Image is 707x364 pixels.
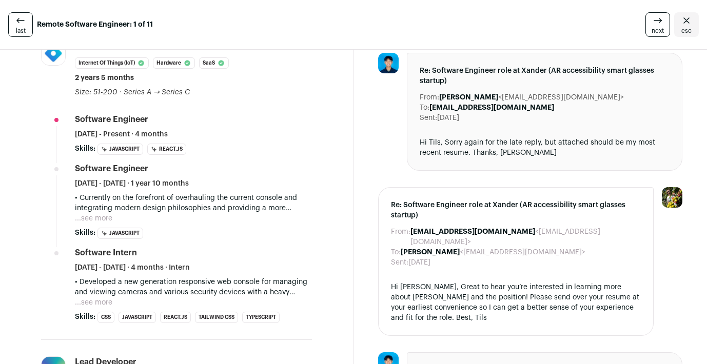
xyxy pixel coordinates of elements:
li: Internet of Things (IoT) [75,57,149,69]
dd: [DATE] [408,257,430,268]
dt: To: [420,103,429,113]
div: Software Engineer [75,163,148,174]
img: 6689865-medium_jpg [662,187,682,208]
li: TypeScript [242,312,280,323]
dd: <[EMAIL_ADDRESS][DOMAIN_NAME]> [401,247,585,257]
a: Close [674,12,699,37]
li: Tailwind CSS [195,312,238,323]
b: [EMAIL_ADDRESS][DOMAIN_NAME] [410,228,535,235]
dd: <[EMAIL_ADDRESS][DOMAIN_NAME]> [410,227,641,247]
img: 8bcacc6867dd0cd052cc5bf00d031f84fefc57eefdf0a076f3a96f7809f0918e.jpg [42,42,65,65]
dt: From: [420,92,439,103]
button: ...see more [75,213,112,224]
span: [DATE] - [DATE] · 1 year 10 months [75,178,189,189]
dd: [DATE] [437,113,459,123]
b: [PERSON_NAME] [401,249,460,256]
dt: Sent: [391,257,408,268]
div: Software Engineer [75,114,148,125]
p: • Currently on the forefront of overhauling the current console and integrating modern design phi... [75,193,312,213]
span: 2 years 5 months [75,73,134,83]
b: [PERSON_NAME] [439,94,498,101]
span: · [120,87,122,97]
li: React.js [160,312,191,323]
dt: Sent: [420,113,437,123]
div: Hi [PERSON_NAME], Great to hear you’re interested in learning more about [PERSON_NAME] and the po... [391,282,641,323]
span: Skills: [75,144,95,154]
li: CSS [97,312,114,323]
span: next [652,27,664,35]
span: esc [681,27,692,35]
span: [DATE] - [DATE] · 4 months · Intern [75,262,190,273]
div: Software Intern [75,247,137,258]
li: Hardware [153,57,195,69]
a: next [645,12,670,37]
a: last [8,12,33,37]
span: Skills: [75,228,95,238]
p: • Developed a new generation responsive web console for managing and viewing cameras and various ... [75,277,312,297]
li: React.js [147,144,186,155]
span: Series A → Series C [124,89,190,96]
li: JavaScript [97,228,143,239]
div: Hi Tils, Sorry again for the late reply, but attached should be my most recent resume. Thanks, [P... [420,137,670,158]
dt: To: [391,247,401,257]
span: Re: Software Engineer role at Xander (AR accessibility smart glasses startup) [420,66,670,86]
span: [DATE] - Present · 4 months [75,129,168,139]
li: JavaScript [119,312,156,323]
b: [EMAIL_ADDRESS][DOMAIN_NAME] [429,104,554,111]
span: Re: Software Engineer role at Xander (AR accessibility smart glasses startup) [391,200,641,220]
dd: <[EMAIL_ADDRESS][DOMAIN_NAME]> [439,92,624,103]
img: 85ed09cbc8529a05b5102144d17f52a0c8388c99cb8f34fa18240394eeb29852 [378,53,399,73]
dt: From: [391,227,410,247]
span: last [16,27,26,35]
span: Size: 51-200 [75,89,117,96]
span: Skills: [75,312,95,322]
strong: Remote Software Engineer: 1 of 11 [37,19,153,30]
li: SaaS [199,57,229,69]
button: ...see more [75,297,112,308]
li: JavaScript [97,144,143,155]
